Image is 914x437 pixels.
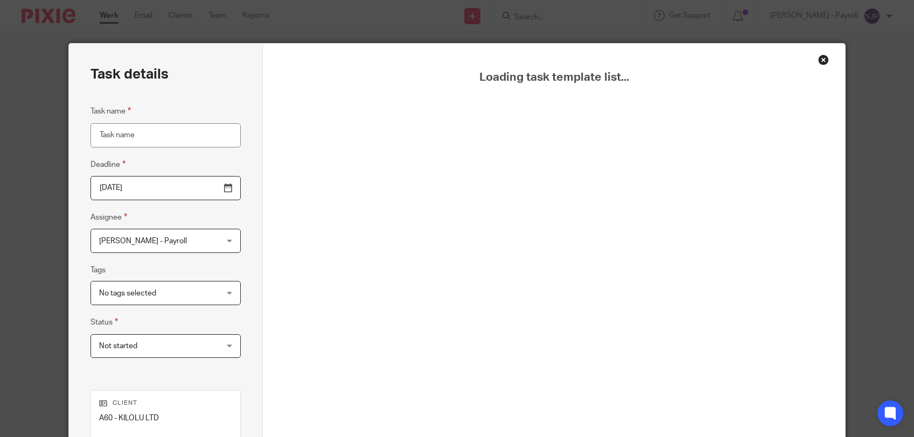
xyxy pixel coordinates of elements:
label: Tags [90,265,106,276]
label: Status [90,316,118,328]
span: Loading task template list... [290,71,818,84]
span: Not started [99,342,137,350]
p: Client [99,399,232,407]
p: A60 - KILOLU LTD [99,413,232,424]
h2: Task details [90,65,169,83]
div: Close this dialog window [818,54,829,65]
label: Task name [90,105,131,117]
input: Pick a date [90,176,241,200]
span: No tags selected [99,290,156,297]
span: [PERSON_NAME] - Payroll [99,237,187,245]
label: Assignee [90,211,127,223]
label: Deadline [90,158,125,171]
input: Task name [90,123,241,147]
